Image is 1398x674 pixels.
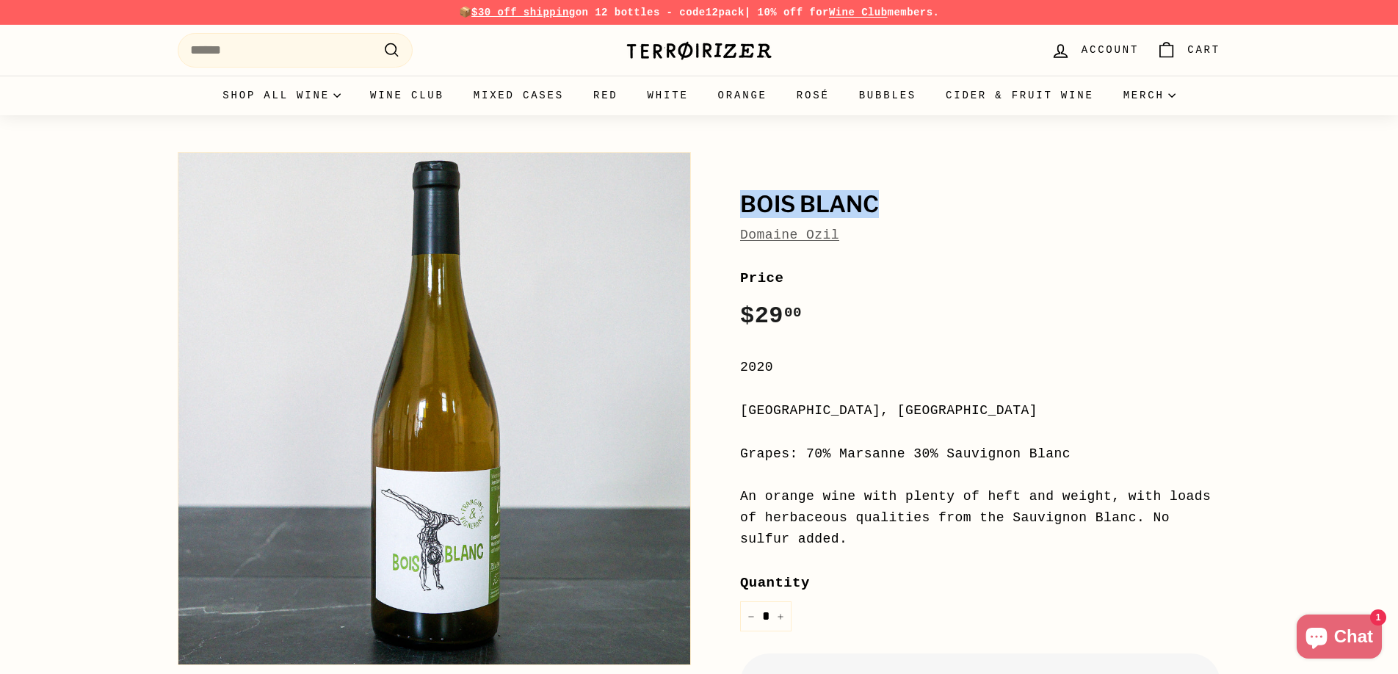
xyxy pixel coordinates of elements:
inbox-online-store-chat: Shopify online store chat [1292,615,1386,662]
a: Account [1042,29,1148,72]
a: Wine Club [829,7,888,18]
button: Reduce item quantity by one [740,601,762,631]
sup: 00 [784,305,802,321]
a: Rosé [782,76,844,115]
span: $29 [740,302,802,330]
a: Mixed Cases [459,76,579,115]
label: Quantity [740,572,1220,594]
a: Orange [703,76,782,115]
a: Cider & Fruit Wine [931,76,1109,115]
div: [GEOGRAPHIC_DATA], [GEOGRAPHIC_DATA] [740,400,1220,421]
a: Wine Club [355,76,459,115]
span: Account [1082,42,1139,58]
summary: Shop all wine [208,76,355,115]
h1: Bois Blanc [740,192,1220,217]
a: Cart [1148,29,1229,72]
div: 2020 [740,357,1220,378]
a: Bubbles [844,76,931,115]
button: Increase item quantity by one [769,601,792,631]
input: quantity [740,601,792,631]
div: Primary [148,76,1250,115]
a: White [633,76,703,115]
span: $30 off shipping [471,7,576,18]
span: Cart [1187,42,1220,58]
a: Domaine Ozil [740,228,839,242]
div: Grapes: 70% Marsanne 30% Sauvignon Blanc [740,443,1220,465]
summary: Merch [1109,76,1190,115]
a: Red [579,76,633,115]
img: Bois Blanc [178,153,690,664]
div: An orange wine with plenty of heft and weight, with loads of herbaceous qualities from the Sauvig... [740,486,1220,549]
label: Price [740,267,1220,289]
strong: 12pack [706,7,745,18]
p: 📦 on 12 bottles - code | 10% off for members. [178,4,1220,21]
